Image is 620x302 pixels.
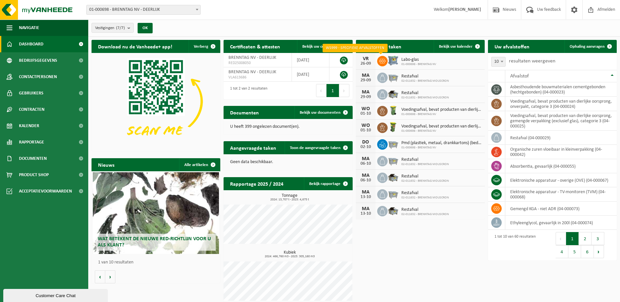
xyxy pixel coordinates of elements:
[19,183,72,199] span: Acceptatievoorwaarden
[297,40,352,53] a: Bekijk uw certificaten
[359,206,372,211] div: MA
[359,73,372,78] div: MA
[448,7,481,12] strong: [PERSON_NAME]
[401,112,481,116] span: 01-000698 - BRENNTAG NV
[228,70,276,75] span: BRENNTAG NV - DEERLIJK
[388,155,399,166] img: WB-2500-GAL-GY-01
[189,40,220,53] button: Verberg
[227,193,352,201] h3: Tonnage
[505,216,617,230] td: ethyleenglycol, gevaarlijk in 200l (04-000074)
[359,211,372,216] div: 13-10
[401,141,481,146] span: Pmd (plastiek, metaal, drankkartons) (bedrijven)
[294,106,352,119] a: Bekijk uw documenten
[359,156,372,161] div: MA
[194,44,208,49] span: Verberg
[98,236,211,248] span: Wat betekent de nieuwe RED-richtlijn voor u als klant?
[401,212,449,216] span: 02-011632 - BRENNTAG MOUSCRON
[505,145,617,159] td: organische zuren vloeibaar in kleinverpakking (04-000042)
[227,198,352,201] span: 2024: 13,707 t - 2025: 4,675 t
[505,97,617,111] td: voedingsafval, bevat producten van dierlijke oorsprong, onverpakt, categorie 3 (04-000024)
[401,146,481,150] span: 01-000698 - BRENNTAG NV
[19,52,57,69] span: Bedrijfsgegevens
[19,69,57,85] span: Contactpersonen
[230,125,346,129] p: U heeft 399 ongelezen document(en).
[19,134,44,150] span: Rapportage
[359,173,372,178] div: MA
[92,53,220,150] img: Download de VHEPlus App
[401,79,449,83] span: 02-011632 - BRENNTAG MOUSCRON
[292,53,329,67] td: [DATE]
[401,207,449,212] span: Restafval
[356,40,408,53] h2: Ingeplande taken
[292,67,329,82] td: [DATE]
[401,107,481,112] span: Voedingsafval, bevat producten van dierlijke oorsprong, onverpakt, categorie 3
[492,57,505,66] span: 10
[19,85,43,101] span: Gebruikers
[105,270,115,283] button: Volgende
[98,260,217,265] p: 1 van 10 resultaten
[568,245,581,258] button: 5
[19,101,44,118] span: Contracten
[95,23,125,33] span: Vestigingen
[359,78,372,83] div: 29-09
[510,74,529,79] span: Afvalstof
[230,160,346,164] p: Geen data beschikbaar.
[388,55,399,66] img: PB-AP-0800-MET-02-01
[92,23,134,33] button: Vestigingen(7/7)
[359,106,372,111] div: WO
[401,96,449,100] span: 02-011632 - BRENNTAG MOUSCRON
[228,60,287,66] span: RED25008050
[505,202,617,216] td: gemengd KGA - niet ADR (04-000073)
[359,61,372,66] div: 26-09
[227,255,352,258] span: 2024: 466,760 m3 - 2025: 305,160 m3
[290,146,341,150] span: Toon de aangevraagde taken
[359,111,372,116] div: 01-10
[359,145,372,149] div: 02-10
[359,140,372,145] div: DO
[228,55,276,60] span: BRENNTAG NV - DEERLIJK
[19,167,49,183] span: Product Shop
[434,40,484,53] a: Bekijk uw kalender
[116,26,125,30] count: (7/7)
[86,5,201,15] span: 01-000698 - BRENNTAG NV - DEERLIJK
[388,72,399,83] img: WB-2500-GAL-GY-01
[388,172,399,183] img: WB-5000-GAL-GY-01
[93,172,219,254] a: Wat betekent de nieuwe RED-richtlijn voor u als klant?
[579,232,592,245] button: 2
[300,110,341,115] span: Bekijk uw documenten
[228,75,287,80] span: VLA613686
[224,106,265,119] h2: Documenten
[401,162,449,166] span: 02-011632 - BRENNTAG MOUSCRON
[570,44,605,49] span: Ophaling aanvragen
[224,141,283,154] h2: Aangevraagde taken
[359,190,372,195] div: MA
[359,161,372,166] div: 06-10
[488,40,536,53] h2: Uw afvalstoffen
[505,173,617,187] td: elektronische apparatuur - overige (OVE) (04-000067)
[491,57,506,67] span: 10
[227,83,267,98] div: 1 tot 2 van 2 resultaten
[388,122,399,133] img: WB-0060-HPE-GN-50
[592,232,604,245] button: 3
[224,177,290,190] h2: Rapportage 2025 / 2024
[224,40,287,53] h2: Certificaten & attesten
[581,245,594,258] button: 6
[359,95,372,99] div: 29-09
[556,245,568,258] button: 4
[594,245,604,258] button: Next
[401,124,481,129] span: Voedingsafval, bevat producten van dierlijke oorsprong, onverpakt, categorie 3
[359,195,372,199] div: 13-10
[556,232,566,245] button: Previous
[401,91,449,96] span: Restafval
[359,178,372,183] div: 06-10
[359,90,372,95] div: MA
[95,270,105,283] button: Vorige
[388,188,399,199] img: WB-2500-GAL-GY-01
[227,250,352,258] h3: Kubiek
[439,44,473,49] span: Bekijk uw kalender
[19,20,39,36] span: Navigatie
[401,157,449,162] span: Restafval
[505,111,617,131] td: voedingsafval, bevat producten van dierlijke oorsprong, gemengde verpakking (exclusief glas), cat...
[505,131,617,145] td: restafval (04-000029)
